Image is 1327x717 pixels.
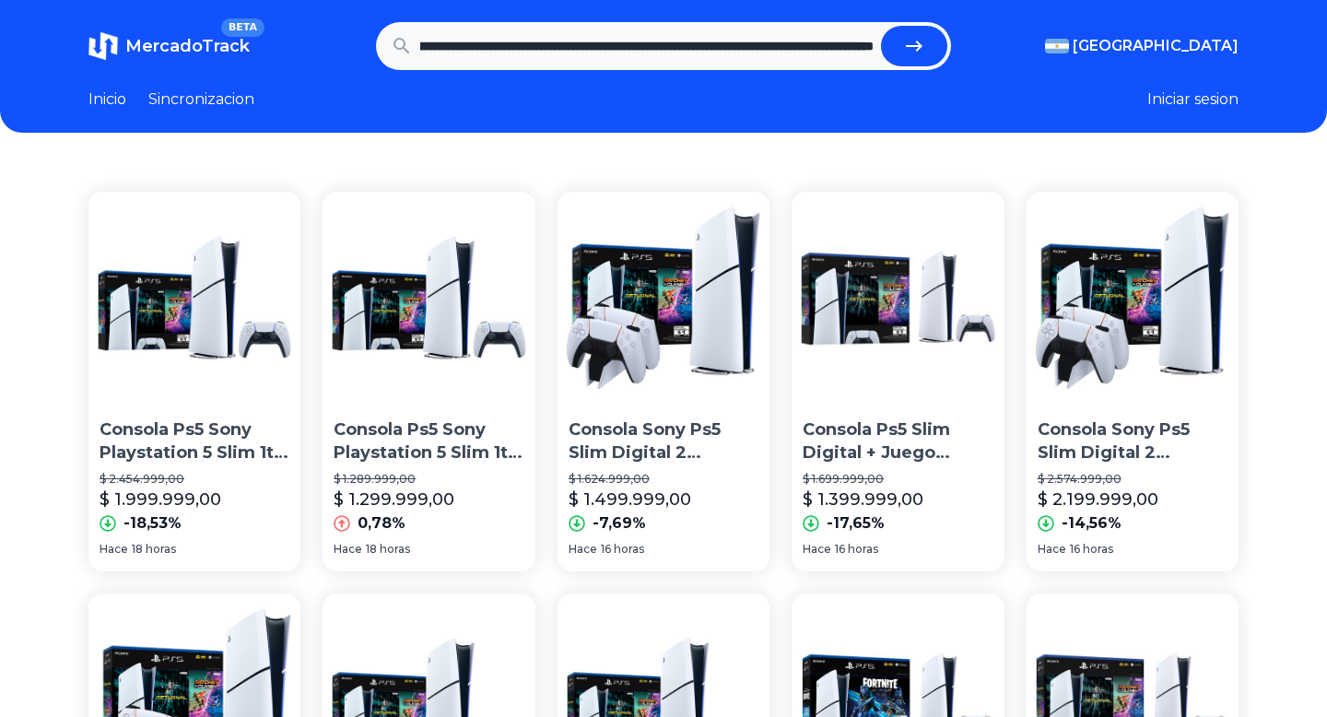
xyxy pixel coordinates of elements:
[569,542,597,557] span: Hace
[334,472,523,487] p: $ 1.289.999,00
[1062,512,1121,535] p: -14,56%
[123,512,182,535] p: -18,53%
[569,487,691,512] p: $ 1.499.999,00
[1045,35,1239,57] button: [GEOGRAPHIC_DATA]
[88,192,300,571] a: Consola Ps5 Sony Playstation 5 Slim 1tb Digital + Bundle PrmConsola Ps5 Sony Playstation 5 Slim 1...
[132,542,176,557] span: 18 horas
[569,472,758,487] p: $ 1.624.999,00
[334,418,523,464] p: Consola Ps5 Sony Playstation 5 Slim 1tb Ed Digital + Bundle
[88,31,250,61] a: MercadoTrackBETA
[827,512,885,535] p: -17,65%
[334,542,362,557] span: Hace
[100,418,289,464] p: Consola Ps5 Sony Playstation 5 Slim 1tb Digital + Bundle Prm
[1038,472,1227,487] p: $ 2.574.999,00
[792,192,1004,571] a: Consola Ps5 Slim Digital + Juego Ratchet & Clank Y ReturnalConsola Ps5 Slim Digital + Juego Ratch...
[1147,88,1239,111] button: Iniciar sesion
[835,542,878,557] span: 16 horas
[1027,192,1239,571] a: Consola Sony Ps5 Slim Digital 2 Dualsense + Base Carga CsiConsola Sony Ps5 Slim Digital 2 Dualsen...
[803,542,831,557] span: Hace
[1038,487,1158,512] p: $ 2.199.999,00
[100,472,289,487] p: $ 2.454.999,00
[1045,39,1069,53] img: Argentina
[1073,35,1239,57] span: [GEOGRAPHIC_DATA]
[1070,542,1113,557] span: 16 horas
[88,31,118,61] img: MercadoTrack
[803,472,992,487] p: $ 1.699.999,00
[100,542,128,557] span: Hace
[593,512,646,535] p: -7,69%
[803,418,992,464] p: Consola Ps5 Slim Digital + Juego Ratchet & Clank Y Returnal
[1038,418,1227,464] p: Consola Sony Ps5 Slim Digital 2 Dualsense + Base Carga Csi
[366,542,410,557] span: 18 horas
[334,487,454,512] p: $ 1.299.999,00
[323,192,534,404] img: Consola Ps5 Sony Playstation 5 Slim 1tb Ed Digital + Bundle
[100,487,221,512] p: $ 1.999.999,00
[125,36,250,56] span: MercadoTrack
[1027,192,1239,404] img: Consola Sony Ps5 Slim Digital 2 Dualsense + Base Carga Csi
[558,192,769,571] a: Consola Sony Ps5 Slim Digital 2 Dualsense + Estacion CargaConsola Sony Ps5 Slim Digital 2 Dualsen...
[221,18,264,37] span: BETA
[569,418,758,464] p: Consola Sony Ps5 Slim Digital 2 Dualsense + Estacion Carga
[88,192,300,404] img: Consola Ps5 Sony Playstation 5 Slim 1tb Digital + Bundle Prm
[792,192,1004,404] img: Consola Ps5 Slim Digital + Juego Ratchet & Clank Y Returnal
[803,487,923,512] p: $ 1.399.999,00
[323,192,534,571] a: Consola Ps5 Sony Playstation 5 Slim 1tb Ed Digital + BundleConsola Ps5 Sony Playstation 5 Slim 1t...
[358,512,405,535] p: 0,78%
[558,192,769,404] img: Consola Sony Ps5 Slim Digital 2 Dualsense + Estacion Carga
[148,88,254,111] a: Sincronizacion
[601,542,644,557] span: 16 horas
[1038,542,1066,557] span: Hace
[88,88,126,111] a: Inicio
